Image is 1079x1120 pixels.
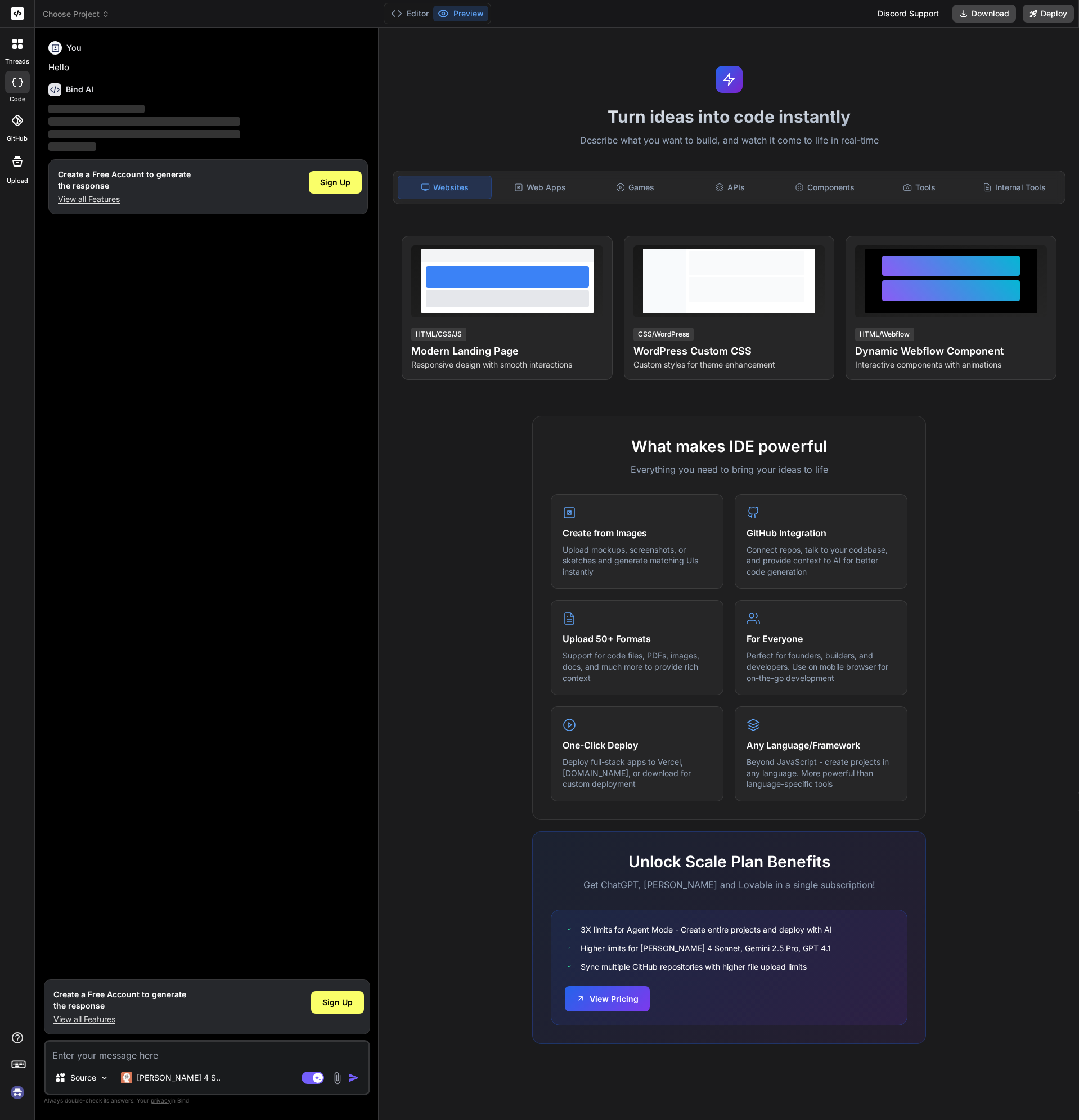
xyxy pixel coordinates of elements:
p: Support for code files, PDFs, images, docs, and much more to provide rich context [563,650,712,683]
p: Beyond JavaScript - create projects in any language. More powerful than language-specific tools [747,756,896,790]
button: Download [952,5,1016,23]
button: Deploy [1023,5,1074,23]
p: Hello [48,61,368,74]
label: code [10,95,25,104]
p: Perfect for founders, builders, and developers. Use on mobile browser for on-the-go development [747,650,896,683]
span: ‌ [48,105,145,113]
h2: What makes IDE powerful [551,434,907,458]
span: ‌ [48,117,240,126]
img: Claude 4 Sonnet [121,1072,132,1083]
div: Internal Tools [968,176,1060,199]
button: View Pricing [565,986,650,1011]
h1: Create a Free Account to generate the response [53,989,186,1011]
img: attachment [331,1072,344,1085]
p: Source [70,1072,96,1083]
span: Higher limits for [PERSON_NAME] 4 Sonnet, Gemini 2.5 Pro, GPT 4.1 [581,942,831,954]
p: Connect repos, talk to your codebase, and provide context to AI for better code generation [747,544,896,577]
span: Sign Up [322,997,353,1008]
h4: One-Click Deploy [563,738,712,752]
label: Upload [7,176,28,186]
div: Tools [873,176,966,199]
h1: Create a Free Account to generate the response [58,169,191,191]
span: privacy [151,1097,171,1104]
span: Choose Project [43,8,110,20]
span: 3X limits for Agent Mode - Create entire projects and deploy with AI [581,924,832,935]
span: Sign Up [320,177,350,188]
img: icon [348,1072,359,1083]
span: ‌ [48,130,240,138]
div: APIs [684,176,776,199]
div: Websites [398,176,492,199]
p: Upload mockups, screenshots, or sketches and generate matching UIs instantly [563,544,712,577]
div: Discord Support [871,5,946,23]
div: Components [778,176,871,199]
div: HTML/CSS/JS [411,328,466,341]
h2: Unlock Scale Plan Benefits [551,850,907,873]
p: Always double-check its answers. Your in Bind [44,1095,370,1106]
h4: Dynamic Webflow Component [855,343,1047,359]
div: CSS/WordPress [633,328,694,341]
div: Web Apps [494,176,587,199]
h4: Modern Landing Page [411,343,603,359]
p: Custom styles for theme enhancement [633,359,825,370]
h6: Bind AI [66,84,93,95]
div: Games [588,176,681,199]
label: threads [5,57,29,66]
h4: Any Language/Framework [747,738,896,752]
h1: Turn ideas into code instantly [386,106,1072,127]
img: signin [8,1083,27,1102]
p: Get ChatGPT, [PERSON_NAME] and Lovable in a single subscription! [551,878,907,891]
p: Deploy full-stack apps to Vercel, [DOMAIN_NAME], or download for custom deployment [563,756,712,790]
p: View all Features [53,1014,186,1025]
p: Responsive design with smooth interactions [411,359,603,370]
h4: For Everyone [747,632,896,646]
img: Pick Models [100,1073,109,1083]
label: GitHub [7,134,28,144]
span: ‌ [48,142,96,151]
p: Everything you need to bring your ideas to life [551,463,907,476]
div: HTML/Webflow [855,328,914,341]
h4: WordPress Custom CSS [633,343,825,359]
button: Editor [386,6,433,21]
h4: Upload 50+ Formats [563,632,712,646]
h4: GitHub Integration [747,526,896,540]
p: Interactive components with animations [855,359,1047,370]
h4: Create from Images [563,526,712,540]
p: View all Features [58,194,191,205]
p: Describe what you want to build, and watch it come to life in real-time [386,133,1072,148]
p: [PERSON_NAME] 4 S.. [137,1072,221,1083]
button: Preview [433,6,488,21]
h6: You [66,42,82,53]
span: Sync multiple GitHub repositories with higher file upload limits [581,961,807,973]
